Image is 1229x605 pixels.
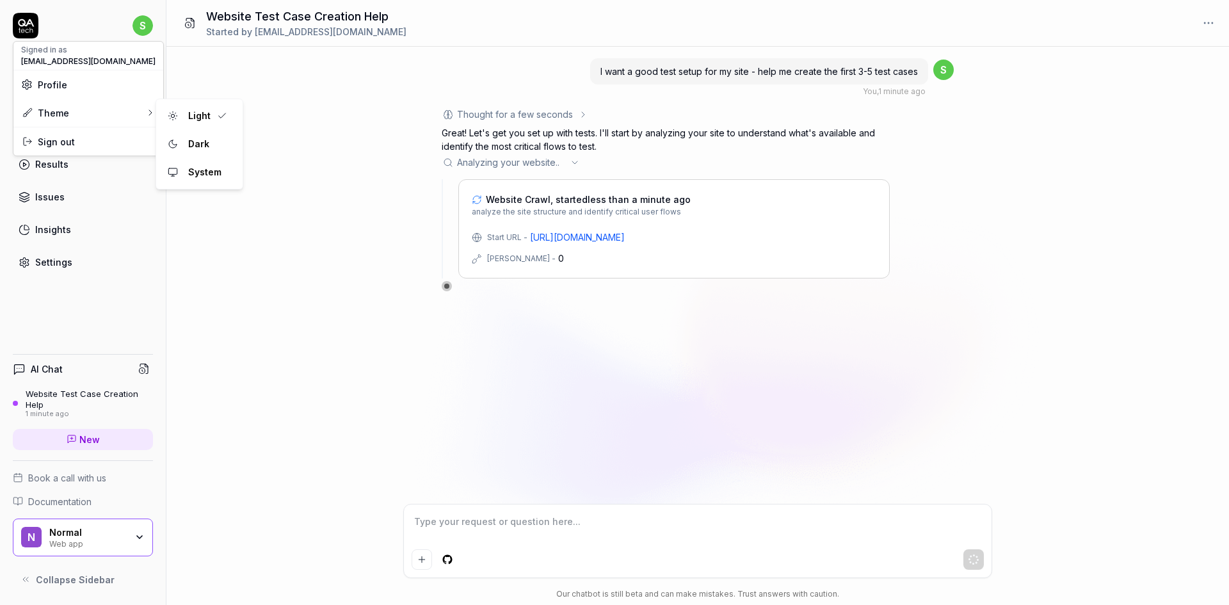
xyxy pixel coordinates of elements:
span: Profile [38,78,67,92]
span: [EMAIL_ADDRESS][DOMAIN_NAME] [21,56,156,67]
span: Sign out [38,135,75,149]
a: Profile [21,78,156,92]
div: Signed in as [21,44,156,56]
div: Theme [21,106,69,120]
div: Sign out [13,127,163,156]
